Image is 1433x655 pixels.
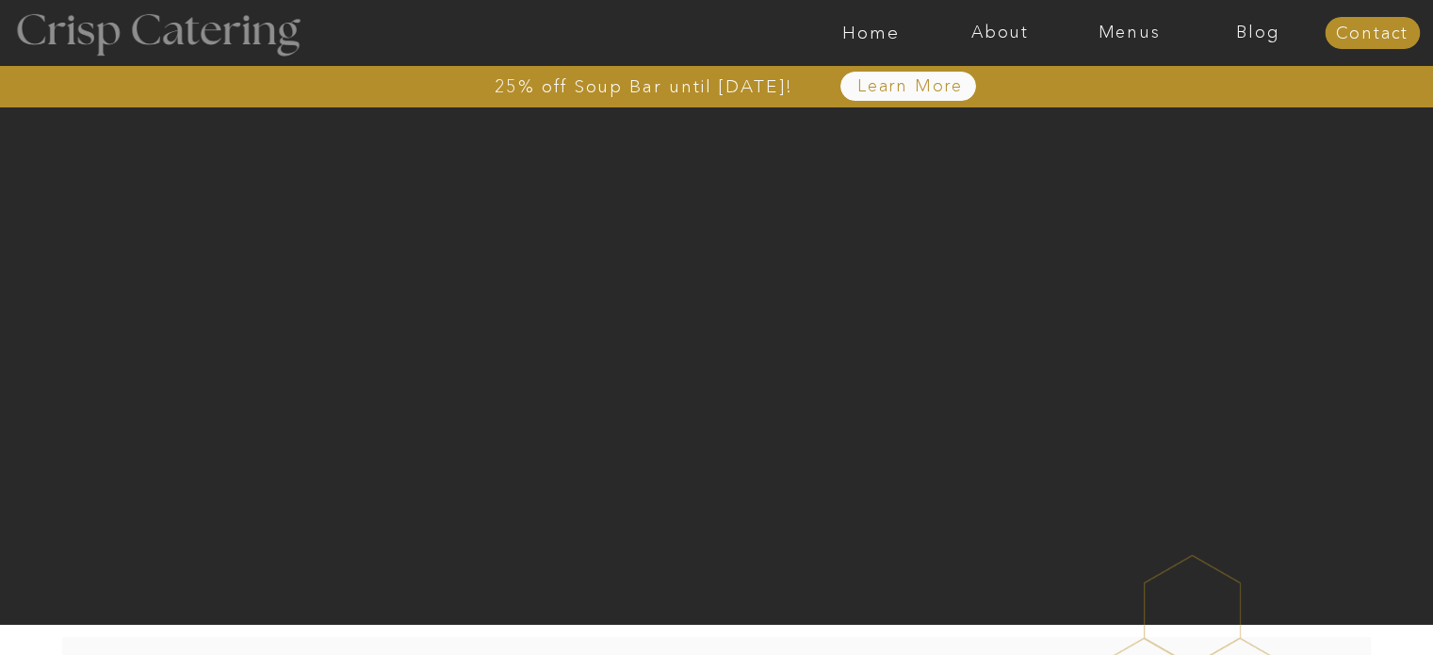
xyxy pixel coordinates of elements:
a: About [936,24,1065,42]
a: Contact [1325,25,1420,43]
a: Learn More [814,77,1007,96]
a: Home [806,24,936,42]
a: Blog [1194,24,1323,42]
a: Menus [1065,24,1194,42]
a: 25% off Soup Bar until [DATE]! [427,77,861,96]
